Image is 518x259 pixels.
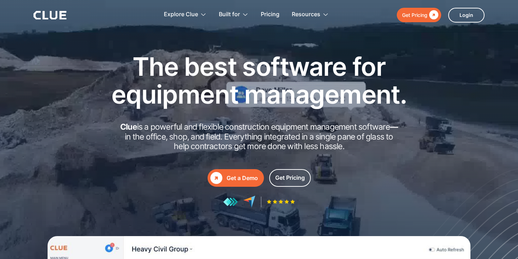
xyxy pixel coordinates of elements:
div: Resources [292,4,320,26]
div:  [210,172,222,184]
a: Login [448,8,485,23]
div: Explore Clue [164,4,198,26]
a: Get a Demo [208,169,264,187]
h2: is a powerful and flexible construction equipment management software in the office, shop, and fi... [118,122,400,152]
h1: The best software for equipment management. [100,53,418,108]
a: Get Pricing [397,8,441,22]
div: Get Pricing [402,11,427,19]
strong: — [390,122,398,132]
div: Built for [219,4,248,26]
div: Explore Clue [164,4,206,26]
div: Resources [292,4,329,26]
a: Get Pricing [269,169,311,187]
div:  [427,11,438,19]
a: Pricing [261,4,279,26]
img: reviews at capterra [243,196,255,208]
strong: Clue [120,122,137,132]
div: Get a Demo [227,174,258,183]
img: Five-star rating icon [267,199,295,204]
img: reviews at getapp [223,197,238,206]
div: Get Pricing [275,173,305,182]
div: Built for [219,4,240,26]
